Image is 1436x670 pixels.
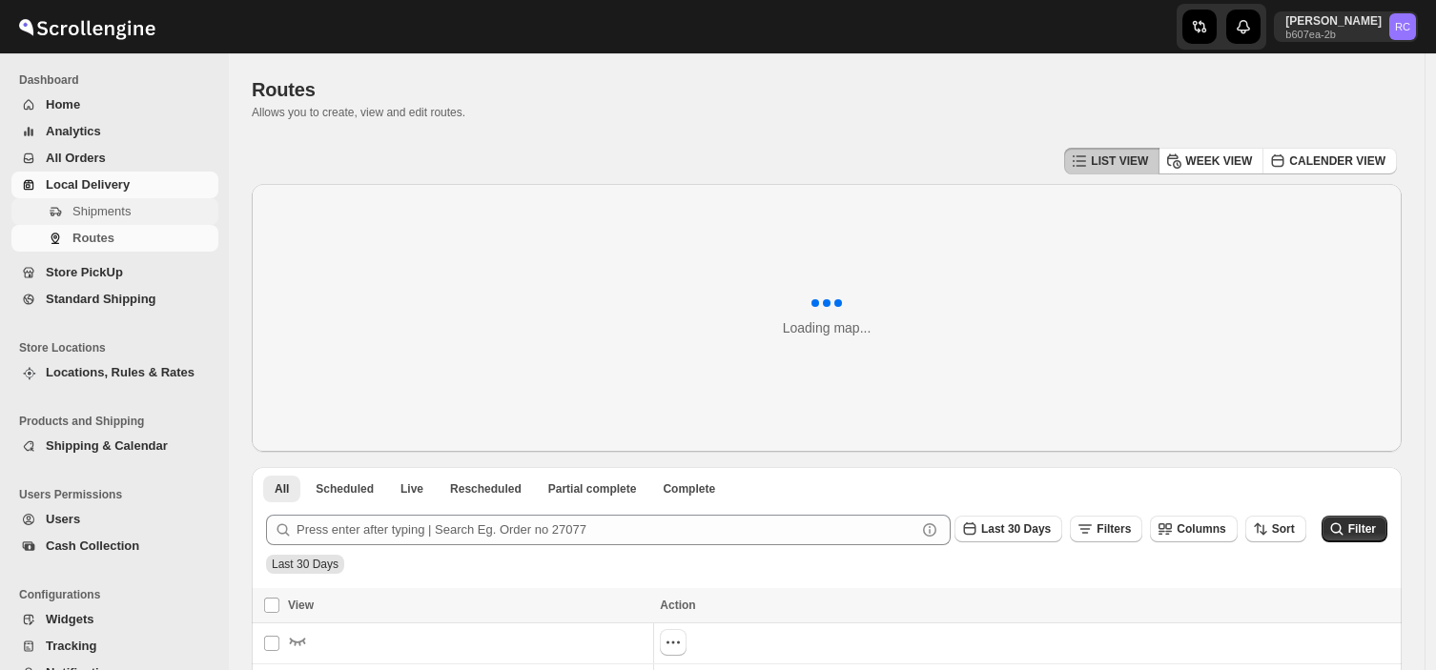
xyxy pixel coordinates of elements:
img: ScrollEngine [15,3,158,51]
input: Press enter after typing | Search Eg. Order no 27077 [297,515,916,545]
span: Routes [72,231,114,245]
span: Analytics [46,124,101,138]
button: All Orders [11,145,218,172]
span: Rescheduled [450,481,522,497]
button: Tracking [11,633,218,660]
span: Sort [1272,522,1295,536]
span: Shipments [72,204,131,218]
span: Dashboard [19,72,219,88]
span: Configurations [19,587,219,602]
span: Widgets [46,612,93,626]
button: CALENDER VIEW [1262,148,1397,174]
span: View [288,599,314,612]
span: Store Locations [19,340,219,355]
span: Routes [252,79,316,100]
span: Scheduled [316,481,374,497]
button: Shipping & Calendar [11,433,218,459]
button: Columns [1150,516,1237,542]
button: Home [11,91,218,118]
button: Routes [11,225,218,252]
div: Loading map... [783,318,872,337]
button: Locations, Rules & Rates [11,359,218,386]
button: Sort [1245,516,1306,542]
span: Filters [1097,522,1131,536]
span: Home [46,97,80,112]
button: Shipments [11,198,218,225]
button: User menu [1274,11,1418,42]
span: Users [46,512,80,526]
span: Tracking [46,639,96,653]
span: Columns [1177,522,1225,536]
span: Last 30 Days [981,522,1051,536]
text: RC [1395,21,1410,32]
button: Widgets [11,606,218,633]
span: Store PickUp [46,265,123,279]
button: Cash Collection [11,533,218,559]
button: Filter [1322,516,1387,542]
span: WEEK VIEW [1185,153,1252,169]
span: Users Permissions [19,487,219,502]
span: Action [660,599,695,612]
span: Filter [1348,522,1376,536]
span: Cash Collection [46,538,139,553]
button: Last 30 Days [954,516,1062,542]
span: Local Delivery [46,177,130,192]
button: Users [11,506,218,533]
p: b607ea-2b [1285,29,1382,40]
span: Live [400,481,423,497]
span: Shipping & Calendar [46,438,168,453]
span: Standard Shipping [46,292,156,306]
span: Rahul Chopra [1389,13,1416,40]
button: LIST VIEW [1064,148,1159,174]
button: Analytics [11,118,218,145]
span: All [275,481,289,497]
button: WEEK VIEW [1159,148,1263,174]
button: All routes [263,476,300,502]
span: Locations, Rules & Rates [46,365,195,379]
span: Partial complete [548,481,637,497]
button: Filters [1070,516,1142,542]
span: All Orders [46,151,106,165]
span: Complete [663,481,715,497]
span: Products and Shipping [19,414,219,429]
p: [PERSON_NAME] [1285,13,1382,29]
p: Allows you to create, view and edit routes. [252,105,465,120]
span: LIST VIEW [1091,153,1148,169]
span: Last 30 Days [272,558,338,571]
span: CALENDER VIEW [1289,153,1385,169]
